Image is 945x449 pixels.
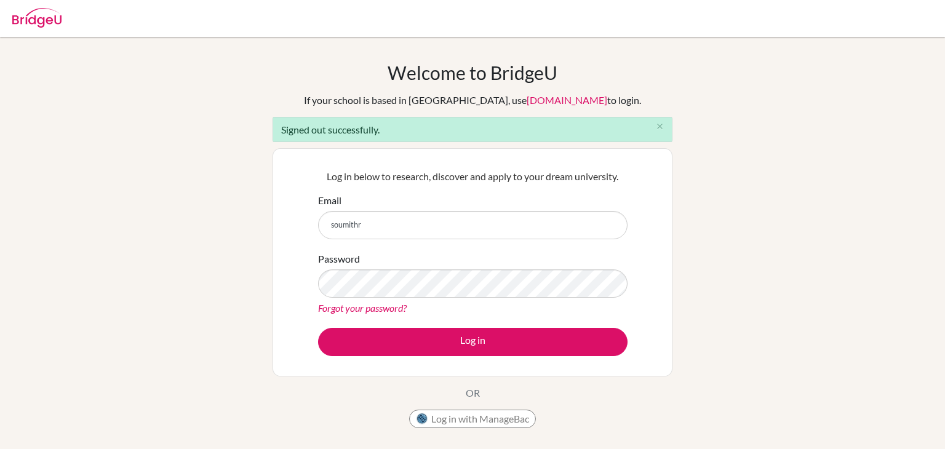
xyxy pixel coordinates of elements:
label: Email [318,193,341,208]
button: Log in with ManageBac [409,410,536,428]
button: Close [647,117,672,136]
a: Forgot your password? [318,302,407,314]
p: Log in below to research, discover and apply to your dream university. [318,169,628,184]
a: [DOMAIN_NAME] [527,94,607,106]
div: If your school is based in [GEOGRAPHIC_DATA], use to login. [304,93,641,108]
label: Password [318,252,360,266]
i: close [655,122,664,131]
button: Log in [318,328,628,356]
img: Bridge-U [12,8,62,28]
h1: Welcome to BridgeU [388,62,557,84]
div: Signed out successfully. [273,117,672,142]
p: OR [466,386,480,400]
